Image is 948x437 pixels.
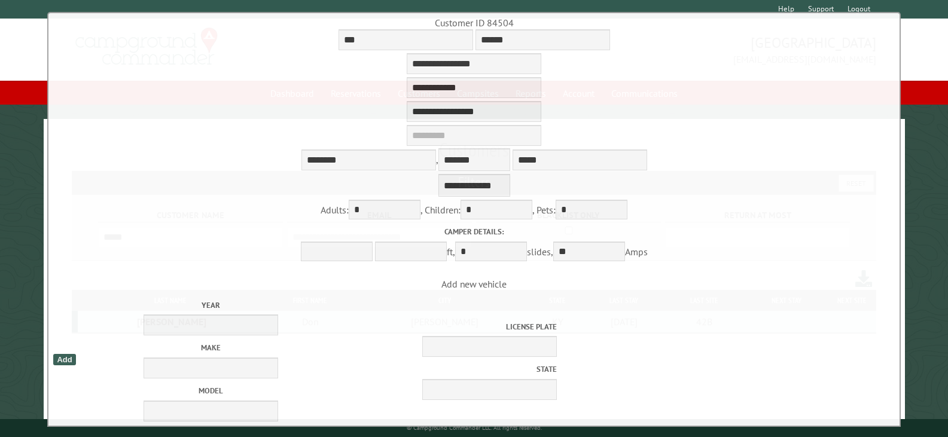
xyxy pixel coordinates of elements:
[329,321,557,332] label: License Plate
[51,16,897,29] div: Customer ID 84504
[97,385,325,396] label: Model
[329,363,557,375] label: State
[97,300,325,311] label: Year
[51,101,897,200] div: ,
[407,424,542,432] small: © Campground Commander LLC. All rights reserved.
[51,278,897,429] span: Add new vehicle
[97,342,325,353] label: Make
[51,226,897,237] label: Camper details:
[51,200,897,222] div: Adults: , Children: , Pets:
[51,226,897,264] div: ft, slides, Amps
[53,354,75,365] div: Add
